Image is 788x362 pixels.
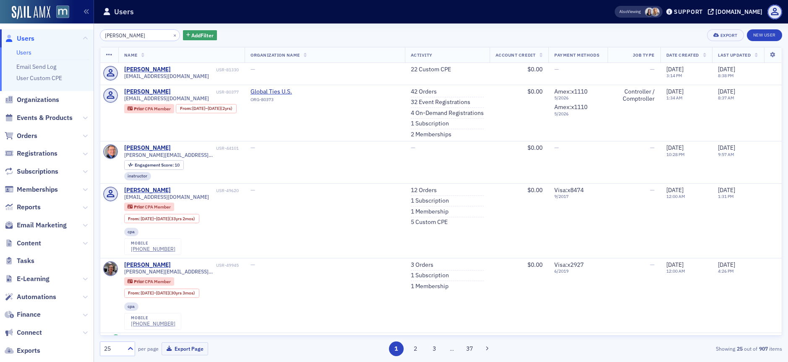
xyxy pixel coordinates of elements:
[5,256,34,266] a: Tasks
[666,95,683,101] time: 1:34 AM
[5,113,73,122] a: Events & Products
[124,66,171,73] a: [PERSON_NAME]
[718,193,734,199] time: 1:31 PM
[666,65,684,73] span: [DATE]
[124,160,184,169] div: Engagement Score: 10
[5,292,56,302] a: Automations
[411,208,449,216] a: 1 Membership
[50,5,69,20] a: View Homepage
[128,106,170,111] a: Prior CPA Member
[134,279,145,284] span: Prior
[527,186,543,194] span: $0.00
[141,216,154,221] span: [DATE]
[554,144,559,151] span: —
[5,185,58,194] a: Memberships
[145,279,171,284] span: CPA Member
[554,65,559,73] span: —
[674,8,703,16] div: Support
[17,203,41,212] span: Reports
[156,290,169,296] span: [DATE]
[5,346,40,355] a: Exports
[5,131,37,141] a: Orders
[250,261,255,268] span: —
[718,95,734,101] time: 8:37 AM
[561,345,782,352] div: Showing out of items
[131,246,175,252] a: [PHONE_NUMBER]
[619,9,627,14] div: Also
[17,113,73,122] span: Events & Products
[527,261,543,268] span: $0.00
[554,261,584,268] span: Visa : x2927
[411,283,449,290] a: 1 Membership
[411,144,415,151] span: —
[134,204,145,210] span: Prior
[131,241,175,246] div: mobile
[666,261,684,268] span: [DATE]
[411,197,449,205] a: 1 Subscription
[180,106,193,111] span: From :
[650,186,655,194] span: —
[715,8,762,16] div: [DOMAIN_NAME]
[124,152,239,158] span: [PERSON_NAME][EMAIL_ADDRESS][DOMAIN_NAME]
[16,63,56,70] a: Email Send Log
[17,292,56,302] span: Automations
[411,272,449,279] a: 1 Subscription
[619,9,641,15] span: Viewing
[5,221,67,230] a: Email Marketing
[666,151,685,157] time: 10:28 PM
[411,120,449,128] a: 1 Subscription
[124,187,171,194] a: [PERSON_NAME]
[496,52,535,58] span: Account Credit
[708,9,765,15] button: [DOMAIN_NAME]
[645,8,654,16] span: Kelly Brown
[718,65,735,73] span: [DATE]
[114,7,134,17] h1: Users
[747,29,782,41] a: New User
[718,144,735,151] span: [DATE]
[718,268,734,274] time: 4:26 PM
[718,73,734,78] time: 8:38 PM
[141,290,154,296] span: [DATE]
[145,106,171,112] span: CPA Member
[411,261,433,269] a: 3 Orders
[172,188,239,193] div: USR-49620
[408,341,423,356] button: 2
[5,149,57,158] a: Registrations
[124,88,171,96] a: [PERSON_NAME]
[446,345,458,352] span: …
[17,167,58,176] span: Subscriptions
[17,95,59,104] span: Organizations
[131,320,175,327] a: [PHONE_NUMBER]
[124,261,171,269] div: [PERSON_NAME]
[128,204,170,209] a: Prior CPA Member
[138,345,159,352] label: per page
[17,310,41,319] span: Finance
[124,73,209,79] span: [EMAIL_ADDRESS][DOMAIN_NAME]
[666,52,699,58] span: Date Created
[172,89,239,95] div: USR-80377
[192,105,205,111] span: [DATE]
[17,131,37,141] span: Orders
[134,106,145,112] span: Prior
[124,172,151,180] div: instructor
[100,29,180,41] input: Search…
[527,88,543,95] span: $0.00
[183,30,217,41] button: AddFilter
[720,33,738,38] div: Export
[411,131,451,138] a: 2 Memberships
[17,346,40,355] span: Exports
[135,163,180,167] div: 10
[12,6,50,19] img: SailAMX
[124,289,199,298] div: From: 1987-03-19 00:00:00
[411,66,451,73] a: 22 Custom CPE
[124,95,209,102] span: [EMAIL_ADDRESS][DOMAIN_NAME]
[17,328,42,337] span: Connect
[124,214,199,223] div: From: 1985-02-28 00:00:00
[554,103,587,111] span: Amex : x1110
[554,52,599,58] span: Payment Methods
[650,144,655,151] span: —
[208,105,221,111] span: [DATE]
[718,52,751,58] span: Last Updated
